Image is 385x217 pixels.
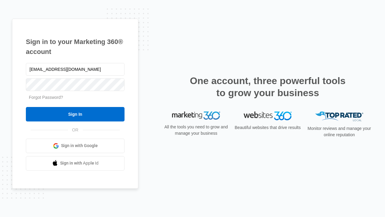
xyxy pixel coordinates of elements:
[26,156,125,171] a: Sign in with Apple Id
[244,112,292,120] img: Websites 360
[188,75,347,99] h2: One account, three powerful tools to grow your business
[60,160,99,166] span: Sign in with Apple Id
[172,112,220,120] img: Marketing 360
[234,124,301,131] p: Beautiful websites that drive results
[315,112,363,121] img: Top Rated Local
[29,95,63,100] a: Forgot Password?
[306,125,373,138] p: Monitor reviews and manage your online reputation
[162,124,230,137] p: All the tools you need to grow and manage your business
[26,37,125,57] h1: Sign in to your Marketing 360® account
[26,107,125,121] input: Sign In
[61,143,98,149] span: Sign in with Google
[26,63,125,76] input: Email
[68,127,83,133] span: OR
[26,139,125,153] a: Sign in with Google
